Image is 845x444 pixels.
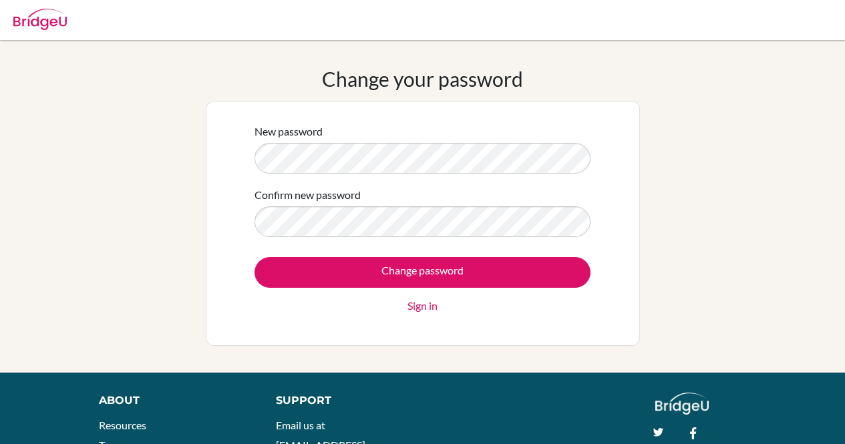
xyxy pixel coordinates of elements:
h1: Change your password [322,67,523,91]
a: Resources [99,419,146,431]
label: New password [255,124,323,140]
input: Change password [255,257,590,288]
a: Sign in [407,298,438,314]
label: Confirm new password [255,187,361,203]
div: About [99,393,246,409]
img: Bridge-U [13,9,67,30]
img: logo_white@2x-f4f0deed5e89b7ecb1c2cc34c3e3d731f90f0f143d5ea2071677605dd97b5244.png [655,393,709,415]
div: Support [276,393,409,409]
